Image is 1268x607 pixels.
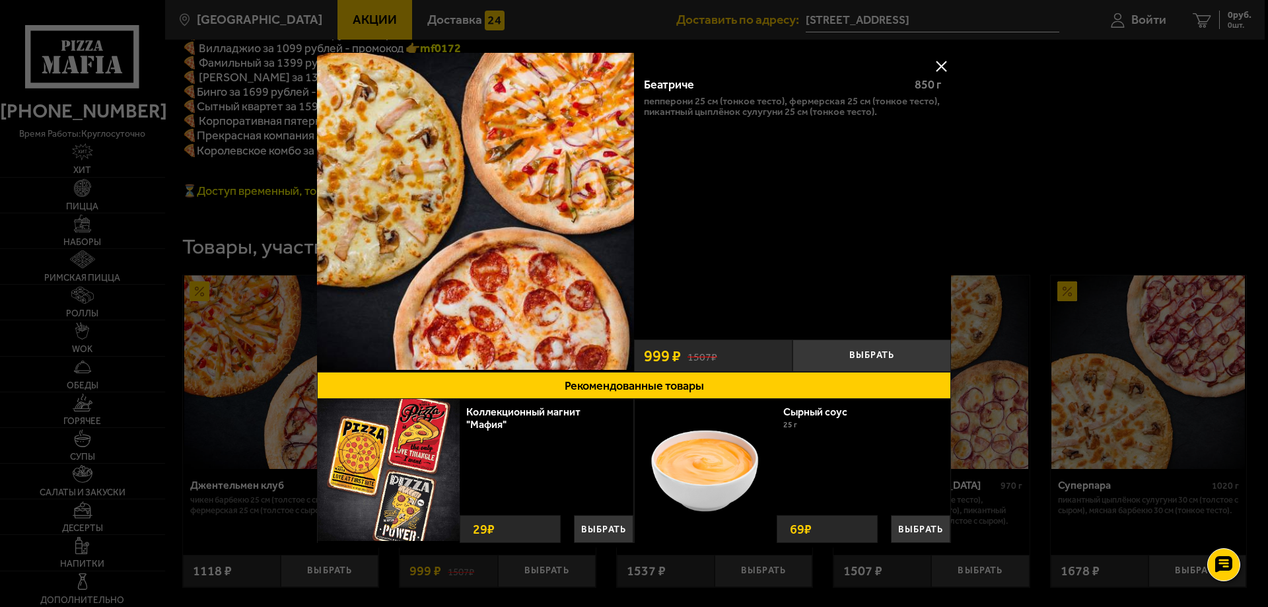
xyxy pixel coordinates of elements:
[574,515,633,543] button: Выбрать
[470,516,498,542] strong: 29 ₽
[317,53,634,372] a: Беатриче
[317,53,634,370] img: Беатриче
[644,96,941,117] p: Пепперони 25 см (тонкое тесто), Фермерская 25 см (тонкое тесто), Пикантный цыплёнок сулугуни 25 с...
[317,372,951,399] button: Рекомендованные товары
[783,406,861,418] a: Сырный соус
[891,515,950,543] button: Выбрать
[644,78,903,92] div: Беатриче
[915,77,941,92] span: 850 г
[783,420,797,429] span: 25 г
[687,349,717,363] s: 1507 ₽
[792,339,951,372] button: Выбрать
[644,348,681,364] span: 999 ₽
[787,516,815,542] strong: 69 ₽
[466,406,581,431] a: Коллекционный магнит "Мафия"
